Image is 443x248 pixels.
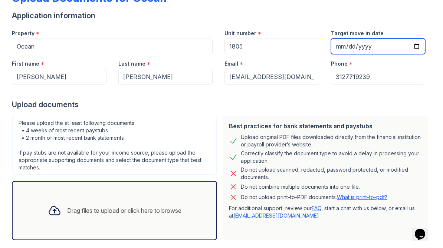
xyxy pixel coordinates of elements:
[241,133,422,148] div: Upload original PDF files downloaded directly from the financial institution or payroll provider’...
[241,194,387,201] p: Do not upload print-to-PDF documents.
[312,205,321,211] a: FAQ
[241,182,360,191] div: Do not combine multiple documents into one file.
[12,60,39,67] label: First name
[241,150,422,165] div: Correctly classify the document type to avoid a delay in processing your application.
[67,206,181,215] div: Drag files to upload or click here to browse
[331,30,384,37] label: Target move in date
[12,30,35,37] label: Property
[233,212,319,219] a: [EMAIL_ADDRESS][DOMAIN_NAME]
[331,60,348,67] label: Phone
[229,205,422,219] p: For additional support, review our , start a chat with us below, or email us at
[118,60,145,67] label: Last name
[224,60,238,67] label: Email
[229,122,422,130] div: Best practices for bank statements and paystubs
[224,30,256,37] label: Unit number
[412,218,436,241] iframe: chat widget
[12,99,431,110] div: Upload documents
[12,116,217,175] div: Please upload the at least following documents: • 4 weeks of most recent paystubs • 2 month of mo...
[337,194,387,200] a: What is print-to-pdf?
[12,10,431,21] div: Application information
[241,166,422,181] div: Do not upload scanned, redacted, password protected, or modified documents.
